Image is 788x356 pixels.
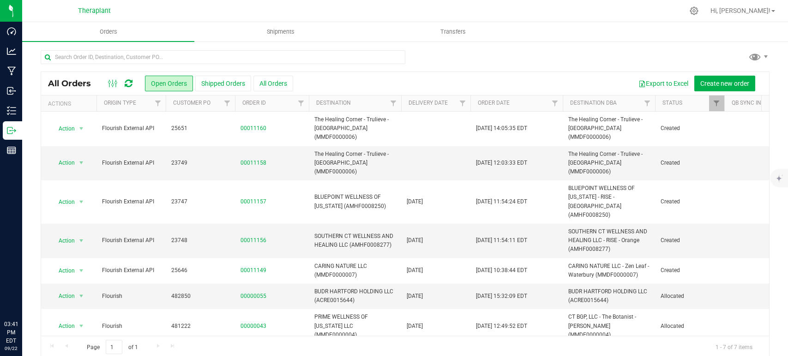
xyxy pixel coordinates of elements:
p: 03:41 PM EDT [4,320,18,345]
span: PRIME WELLNESS OF [US_STATE] LLC (MMDF0000004) [314,313,396,339]
span: Theraplant [78,7,111,15]
span: [DATE] [407,197,423,206]
span: Transfers [428,28,478,36]
span: Action [50,234,75,247]
a: Origin Type [104,100,136,106]
span: [DATE] 14:05:35 EDT [476,124,527,133]
span: [DATE] [407,292,423,301]
span: Flourish External API [102,124,160,133]
span: BLUEPOINT WELLNESS OF [US_STATE] (AMHF0008250) [314,193,396,210]
span: 23749 [171,159,229,167]
a: Status [662,100,682,106]
span: SOUTHERN CT WELLNESS AND HEALING LLC (AMHF0008277) [314,232,396,249]
a: Order ID [242,100,266,106]
span: Action [50,196,75,208]
span: Action [50,156,75,169]
span: Action [50,122,75,135]
span: BUDR HARTFORD HOLDING LLC (ACRE0015644) [314,287,396,305]
span: The Healing Corner - Trulieve - [GEOGRAPHIC_DATA] (MMDF0000006) [314,115,396,142]
a: Customer PO [173,100,211,106]
button: All Orders [253,76,293,91]
button: Create new order [694,76,755,91]
span: Allocated [661,322,719,331]
span: CARING NATURE LLC (MMDF0000007) [314,262,396,279]
a: Destination DBA [570,100,617,106]
div: Actions [48,101,93,107]
span: BUDR HARTFORD HOLDING LLC (ACRE0015644) [568,287,650,305]
span: [DATE] 10:38:44 EDT [476,266,527,275]
span: Created [661,236,719,245]
span: Allocated [661,292,719,301]
span: select [76,234,87,247]
inline-svg: Inventory [7,106,16,115]
span: [DATE] 15:32:09 EDT [476,292,527,301]
button: Shipped Orders [195,76,251,91]
span: SOUTHERN CT WELLNESS AND HEALING LLC - RISE - Orange (AMHF0008277) [568,227,650,254]
span: Flourish External API [102,197,160,206]
input: Search Order ID, Destination, Customer PO... [41,50,405,64]
span: Action [50,264,75,277]
a: Filter [150,95,166,111]
a: QB Sync Info [732,100,768,106]
span: [DATE] [407,322,423,331]
span: select [76,122,87,135]
span: The Healing Corner - Trulieve - [GEOGRAPHIC_DATA] (MMDF0000006) [568,150,650,177]
span: Flourish [102,322,160,331]
span: 23747 [171,197,229,206]
span: Created [661,197,719,206]
span: Action [50,320,75,332]
input: 1 [106,340,122,354]
a: Order Date [478,100,510,106]
a: Filter [547,95,563,111]
span: Hi, [PERSON_NAME]! [710,7,770,14]
a: Filter [640,95,655,111]
span: Created [661,266,719,275]
span: 481222 [171,322,229,331]
span: select [76,290,87,303]
span: Flourish External API [102,159,160,167]
button: Open Orders [145,76,193,91]
span: Orders [87,28,130,36]
inline-svg: Outbound [7,126,16,135]
a: Orders [22,22,194,42]
a: Filter [220,95,235,111]
a: Delivery Date [409,100,448,106]
inline-svg: Manufacturing [7,66,16,76]
inline-svg: Reports [7,146,16,155]
a: Shipments [194,22,367,42]
span: 23748 [171,236,229,245]
span: 25646 [171,266,229,275]
a: Destination [316,100,351,106]
a: 00011160 [241,124,266,133]
span: BLUEPOINT WELLNESS OF [US_STATE] - RISE - [GEOGRAPHIC_DATA] (AMHF0008250) [568,184,650,220]
span: The Healing Corner - Trulieve - [GEOGRAPHIC_DATA] (MMDF0000006) [314,150,396,177]
span: 482850 [171,292,229,301]
span: Created [661,159,719,167]
button: Export to Excel [632,76,694,91]
span: [DATE] [407,266,423,275]
span: Shipments [254,28,307,36]
a: Filter [455,95,470,111]
span: select [76,264,87,277]
inline-svg: Dashboard [7,27,16,36]
iframe: Resource center [9,282,37,310]
a: 00011158 [241,159,266,167]
span: 1 - 7 of 7 items [708,340,760,354]
span: Flourish [102,292,160,301]
a: 00011156 [241,236,266,245]
span: 25651 [171,124,229,133]
a: 00000043 [241,322,266,331]
inline-svg: Analytics [7,47,16,56]
inline-svg: Inbound [7,86,16,95]
span: select [76,156,87,169]
div: Manage settings [688,6,700,15]
span: Page of 1 [79,340,145,354]
span: Created [661,124,719,133]
span: CT BGP, LLC - The Botanist - [PERSON_NAME] (MMDF0000004) [568,313,650,339]
span: The Healing Corner - Trulieve - [GEOGRAPHIC_DATA] (MMDF0000006) [568,115,650,142]
a: Transfers [367,22,539,42]
p: 09/22 [4,345,18,352]
a: 00000055 [241,292,266,301]
span: [DATE] 12:49:52 EDT [476,322,527,331]
span: [DATE] 11:54:24 EDT [476,197,527,206]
